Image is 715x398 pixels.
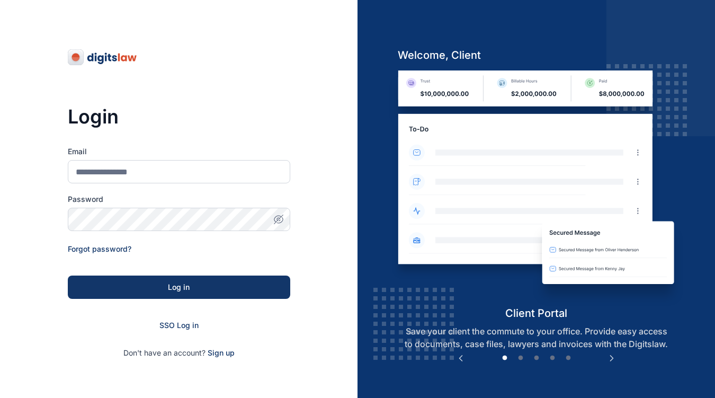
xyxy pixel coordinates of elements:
[68,244,131,253] a: Forgot password?
[68,348,290,358] p: Don't have an account?
[563,353,574,364] button: 5
[389,70,683,305] img: client-portal
[208,348,235,358] span: Sign up
[547,353,558,364] button: 4
[68,49,138,66] img: digitslaw-logo
[85,282,273,293] div: Log in
[68,276,290,299] button: Log in
[68,106,290,127] h3: Login
[389,48,683,63] h5: welcome, client
[159,321,199,330] a: SSO Log in
[68,194,290,205] label: Password
[499,353,510,364] button: 1
[531,353,542,364] button: 3
[68,146,290,157] label: Email
[515,353,526,364] button: 2
[208,348,235,357] a: Sign up
[455,353,466,364] button: Previous
[606,353,617,364] button: Next
[389,325,683,350] p: Save your client the commute to your office. Provide easy access to documents, case files, lawyer...
[389,306,683,321] h5: client portal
